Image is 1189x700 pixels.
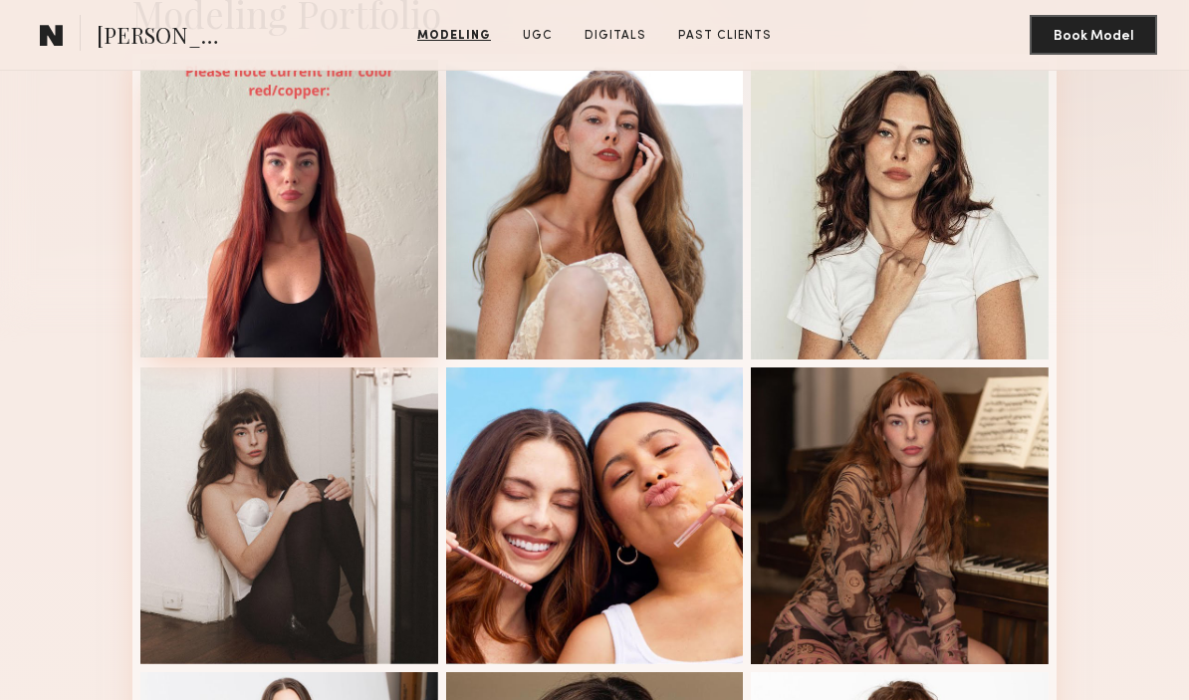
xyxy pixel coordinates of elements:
a: Past Clients [670,27,780,45]
a: Digitals [577,27,654,45]
button: Book Model [1030,15,1157,55]
a: Book Model [1030,26,1157,43]
span: [PERSON_NAME] [97,20,235,55]
a: Modeling [409,27,499,45]
a: UGC [515,27,561,45]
